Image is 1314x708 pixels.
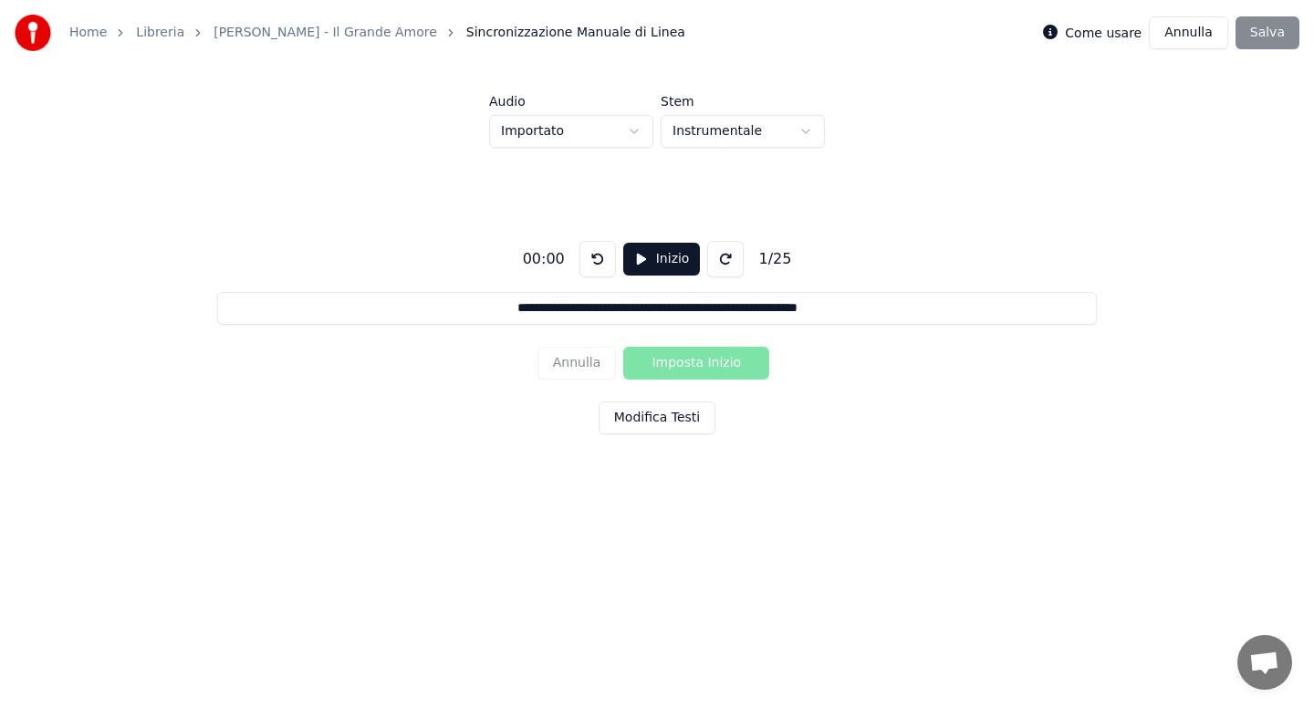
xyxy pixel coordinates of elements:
[1065,26,1142,39] label: Come usare
[69,24,685,42] nav: breadcrumb
[15,15,51,51] img: youka
[466,24,685,42] span: Sincronizzazione Manuale di Linea
[1149,16,1228,49] button: Annulla
[136,24,184,42] a: Libreria
[1237,635,1292,690] div: Aprire la chat
[661,95,825,108] label: Stem
[599,401,715,434] button: Modifica Testi
[214,24,437,42] a: [PERSON_NAME] - Il Grande Amore
[751,248,798,270] div: 1 / 25
[516,248,572,270] div: 00:00
[489,95,653,108] label: Audio
[69,24,107,42] a: Home
[623,243,701,276] button: Inizio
